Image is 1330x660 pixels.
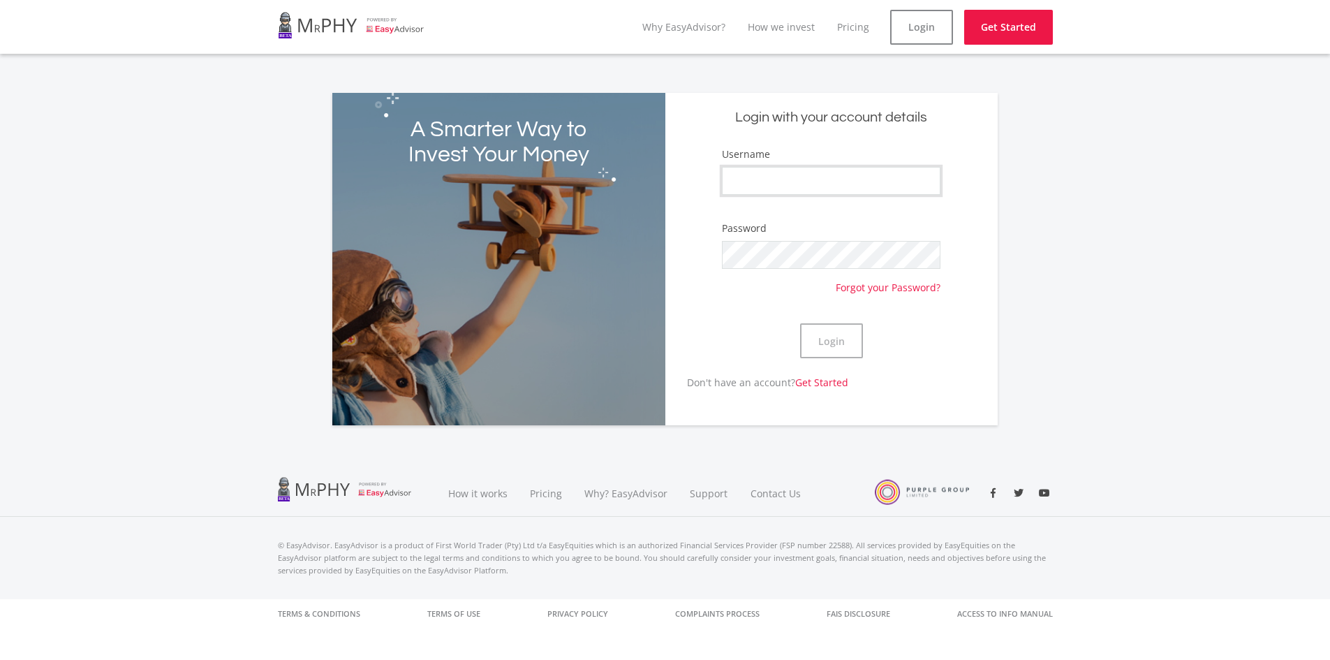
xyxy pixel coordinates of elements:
[676,108,987,127] h5: Login with your account details
[427,599,480,629] a: Terms of Use
[795,376,848,389] a: Get Started
[722,147,770,161] label: Username
[278,539,1053,577] p: © EasyAdvisor. EasyAdvisor is a product of First World Trader (Pty) Ltd t/a EasyEquities which is...
[964,10,1053,45] a: Get Started
[278,599,360,629] a: Terms & Conditions
[722,221,767,235] label: Password
[957,599,1053,629] a: Access to Info Manual
[800,323,863,358] button: Login
[675,599,760,629] a: Complaints Process
[437,470,519,517] a: How it works
[665,375,849,390] p: Don't have an account?
[827,599,890,629] a: FAIS Disclosure
[836,269,940,295] a: Forgot your Password?
[679,470,739,517] a: Support
[519,470,573,517] a: Pricing
[890,10,953,45] a: Login
[399,117,599,168] h2: A Smarter Way to Invest Your Money
[547,599,608,629] a: Privacy Policy
[748,20,815,34] a: How we invest
[573,470,679,517] a: Why? EasyAdvisor
[642,20,725,34] a: Why EasyAdvisor?
[837,20,869,34] a: Pricing
[739,470,813,517] a: Contact Us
